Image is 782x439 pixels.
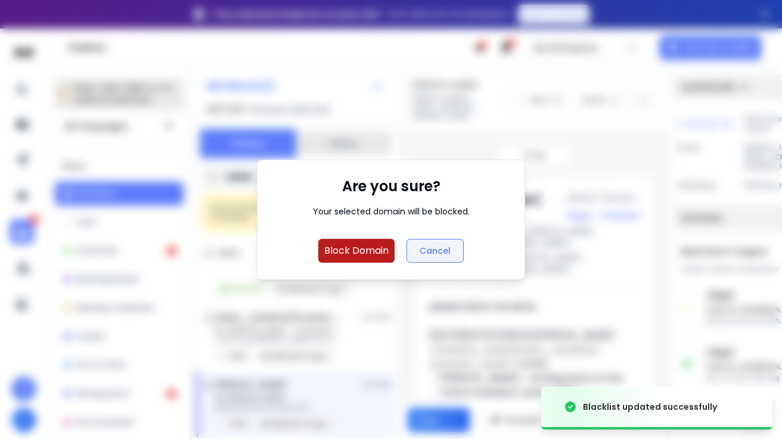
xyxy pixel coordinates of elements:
div: Blacklist updated successfully [583,401,717,413]
button: Cancel [406,239,464,263]
button: Block Domain [318,239,395,263]
h1: Are you sure? [342,177,440,196]
div: Your selected domain will be blocked. [313,206,470,217]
